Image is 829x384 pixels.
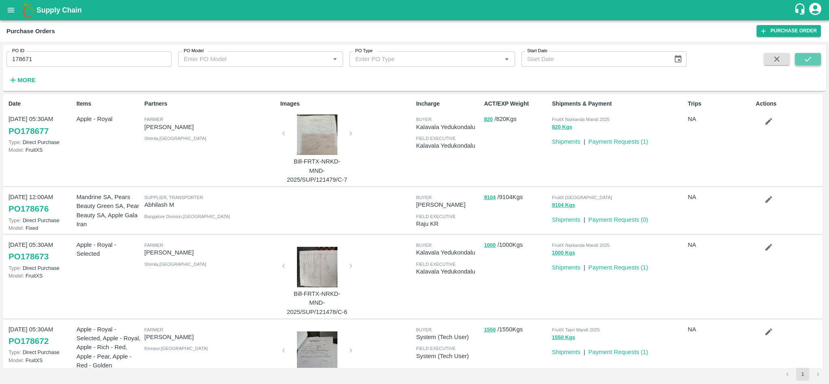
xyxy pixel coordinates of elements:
[416,333,481,342] p: System (Tech User)
[484,240,549,250] p: / 1000 Kgs
[8,202,49,216] a: PO178676
[144,100,277,108] p: Partners
[757,25,821,37] a: Purchase Order
[484,115,549,124] p: / 820 Kgs
[552,349,580,355] a: Shipments
[416,136,456,141] span: field executive
[144,214,230,219] span: Bangalore Division , [GEOGRAPHIC_DATA]
[287,157,348,184] p: Bill-FRTX-NRKD-MND-2025/SUP/121479/C-7
[180,54,317,64] input: Enter PO Model
[552,117,609,122] span: FruitX Narkanda Mandi 2025
[580,260,585,272] div: |
[552,138,580,145] a: Shipments
[416,346,456,351] span: field executive
[522,51,667,67] input: Start Date
[12,48,24,54] label: PO ID
[552,327,600,332] span: FruitX Tapri Mandi 2025
[416,267,481,276] p: Kalavala Yedukondalu
[688,115,753,123] p: NA
[484,193,496,202] button: 9104
[688,100,753,108] p: Trips
[144,327,163,332] span: Farmer
[76,115,141,123] p: Apple - Royal
[8,193,73,202] p: [DATE] 12:00AM
[144,195,203,200] span: Supplier, Transporter
[588,264,648,271] a: Payment Requests (1)
[416,123,481,132] p: Kalavala Yedukondalu
[416,117,431,122] span: buyer
[552,333,575,342] button: 1550 Kgs
[416,219,481,228] p: Raju KR
[688,325,753,334] p: NA
[670,51,686,67] button: Choose date
[6,73,38,87] button: More
[8,139,21,145] span: Type:
[352,54,488,64] input: Enter PO Type
[8,349,21,355] span: Type:
[8,357,24,363] span: Model:
[8,272,73,280] p: FruitXS
[580,344,585,356] div: |
[552,264,580,271] a: Shipments
[144,346,208,351] span: Kinnaur , [GEOGRAPHIC_DATA]
[756,100,821,108] p: Actions
[8,216,73,224] p: Direct Purchase
[2,1,20,19] button: open drawer
[416,352,481,361] p: System (Tech User)
[287,289,348,316] p: Bill-FRTX-NRKD-MND-2025/SUP/121478/C-6
[144,117,163,122] span: Farmer
[8,224,73,232] p: Fixed
[20,2,36,18] img: logo
[144,248,277,257] p: [PERSON_NAME]
[416,195,431,200] span: buyer
[8,265,21,271] span: Type:
[780,368,826,381] nav: pagination navigation
[36,6,82,14] b: Supply Chain
[416,327,431,332] span: buyer
[416,262,456,267] span: field executive
[8,240,73,249] p: [DATE] 05:30AM
[6,26,55,36] div: Purchase Orders
[552,195,612,200] span: FruitX [GEOGRAPHIC_DATA]
[552,243,609,248] span: FruitX Narkanda Mandi 2025
[484,241,496,250] button: 1000
[484,193,549,202] p: / 9104 Kgs
[8,325,73,334] p: [DATE] 05:30AM
[6,51,172,67] input: Enter PO ID
[796,368,809,381] button: page 1
[76,325,141,370] p: Apple - Royal - Selected, Apple - Royal, Apple - Rich - Red, Apple - Pear, Apple - Red - Golden
[580,212,585,224] div: |
[8,146,73,154] p: FruitXS
[8,115,73,123] p: [DATE] 05:30AM
[8,273,24,279] span: Model:
[552,216,580,223] a: Shipments
[580,134,585,146] div: |
[8,124,49,138] a: PO178677
[416,200,481,209] p: [PERSON_NAME]
[552,201,575,210] button: 9104 Kgs
[355,48,373,54] label: PO Type
[416,248,481,257] p: Kalavala Yedukondalu
[8,348,73,356] p: Direct Purchase
[8,334,49,348] a: PO178672
[8,147,24,153] span: Model:
[688,193,753,202] p: NA
[330,54,340,64] button: Open
[144,243,163,248] span: Farmer
[8,100,73,108] p: Date
[416,214,456,219] span: field executive
[280,100,413,108] p: Images
[794,3,808,17] div: customer-support
[76,100,141,108] p: Items
[8,356,73,364] p: FruitXS
[552,100,685,108] p: Shipments & Payment
[688,240,753,249] p: NA
[17,77,36,83] strong: More
[552,123,572,132] button: 820 Kgs
[36,4,794,16] a: Supply Chain
[416,243,431,248] span: buyer
[8,264,73,272] p: Direct Purchase
[416,100,481,108] p: Incharge
[8,225,24,231] span: Model:
[8,217,21,223] span: Type:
